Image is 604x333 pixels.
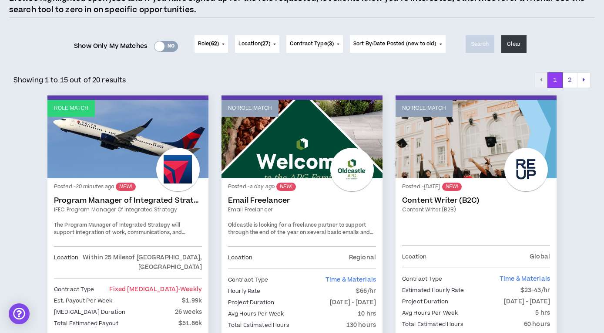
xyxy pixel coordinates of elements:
[228,104,272,112] p: No Role Match
[402,252,426,262] p: Location
[534,72,591,88] nav: pagination
[228,298,274,307] p: Project Duration
[182,296,202,306] p: $1.99k
[329,40,332,48] span: 3
[330,298,376,307] p: [DATE] - [DATE]
[178,319,202,328] p: $51.66k
[520,285,550,295] p: $23-43/hr
[54,307,125,317] p: [MEDICAL_DATA] Duration
[228,253,252,262] p: Location
[228,286,260,296] p: Hourly Rate
[402,183,550,191] p: Posted - [DATE]
[228,275,268,285] p: Contract Type
[325,275,376,284] span: Time & Materials
[349,253,376,262] p: Regional
[54,183,202,191] p: Posted - 30 minutes ago
[13,75,126,85] p: Showing 1 to 15 out of 20 results
[228,221,373,244] span: Oldcastle is looking for a freelance partner to support through the end of the year on several ba...
[211,40,217,48] span: 62
[504,297,550,306] p: [DATE] - [DATE]
[74,40,148,53] span: Show Only My Matches
[198,40,219,48] span: Role ( )
[402,285,464,295] p: Estimated Hourly Rate
[524,319,550,329] p: 60 hours
[402,196,550,205] a: Content Writer (B2C)
[228,309,284,319] p: Avg Hours Per Week
[9,303,30,324] div: Open Intercom Messenger
[396,100,557,178] a: No Role Match
[221,100,383,178] a: No Role Match
[402,319,464,329] p: Total Estimated Hours
[353,40,436,48] span: Sort By: Date Posted (new to old)
[501,35,527,53] button: Clear
[228,206,376,214] a: Email Freelancer
[54,296,112,306] p: Est. Payout Per Week
[276,183,296,191] sup: NEW!
[54,319,118,328] p: Total Estimated Payout
[109,285,202,294] span: Fixed [MEDICAL_DATA]
[116,183,135,191] sup: NEW!
[235,35,279,53] button: Location(27)
[54,196,202,205] a: Program Manager of Integrated Strategy
[47,100,208,178] a: Role Match
[530,252,550,262] p: Global
[562,72,577,88] button: 2
[54,253,78,272] p: Location
[286,35,343,53] button: Contract Type(3)
[402,104,446,112] p: No Role Match
[500,275,550,283] span: Time & Materials
[402,297,448,306] p: Project Duration
[195,35,228,53] button: Role(62)
[402,206,550,214] a: Content Writer (B2B)
[175,307,202,317] p: 26 weeks
[466,35,495,53] button: Search
[54,285,94,294] p: Contract Type
[228,320,290,330] p: Total Estimated Hours
[547,72,563,88] button: 1
[54,221,202,298] span: The Program Manager of Integrated Strategy will support integration of work, communications, and ...
[442,183,462,191] sup: NEW!
[358,309,376,319] p: 10 hrs
[535,308,550,318] p: 5 hrs
[346,320,376,330] p: 130 hours
[402,274,443,284] p: Contract Type
[228,183,376,191] p: Posted - a day ago
[356,286,376,296] p: $66/hr
[54,206,202,214] a: IFEC Program Manager of Integrated Strategy
[54,104,88,112] p: Role Match
[78,253,202,272] p: Within 25 Miles of [GEOGRAPHIC_DATA], [GEOGRAPHIC_DATA]
[178,285,202,294] span: - weekly
[262,40,268,48] span: 27
[238,40,270,48] span: Location ( )
[290,40,334,48] span: Contract Type ( )
[228,196,376,205] a: Email Freelancer
[350,35,446,53] button: Sort By:Date Posted (new to old)
[402,308,458,318] p: Avg Hours Per Week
